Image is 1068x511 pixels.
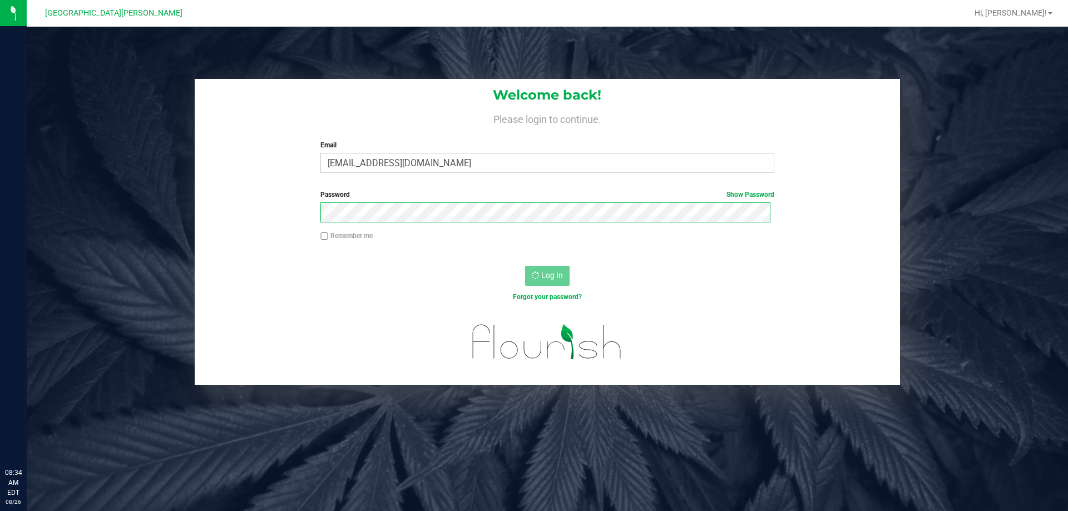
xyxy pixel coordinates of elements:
[320,140,774,150] label: Email
[5,468,22,498] p: 08:34 AM EDT
[320,232,328,240] input: Remember me
[459,314,635,370] img: flourish_logo.svg
[726,191,774,199] a: Show Password
[320,231,373,241] label: Remember me
[975,8,1047,17] span: Hi, [PERSON_NAME]!
[45,8,182,18] span: [GEOGRAPHIC_DATA][PERSON_NAME]
[513,293,582,301] a: Forgot your password?
[195,88,900,102] h1: Welcome back!
[541,271,563,280] span: Log In
[5,498,22,506] p: 08/26
[320,191,350,199] span: Password
[195,111,900,125] h4: Please login to continue.
[525,266,570,286] button: Log In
